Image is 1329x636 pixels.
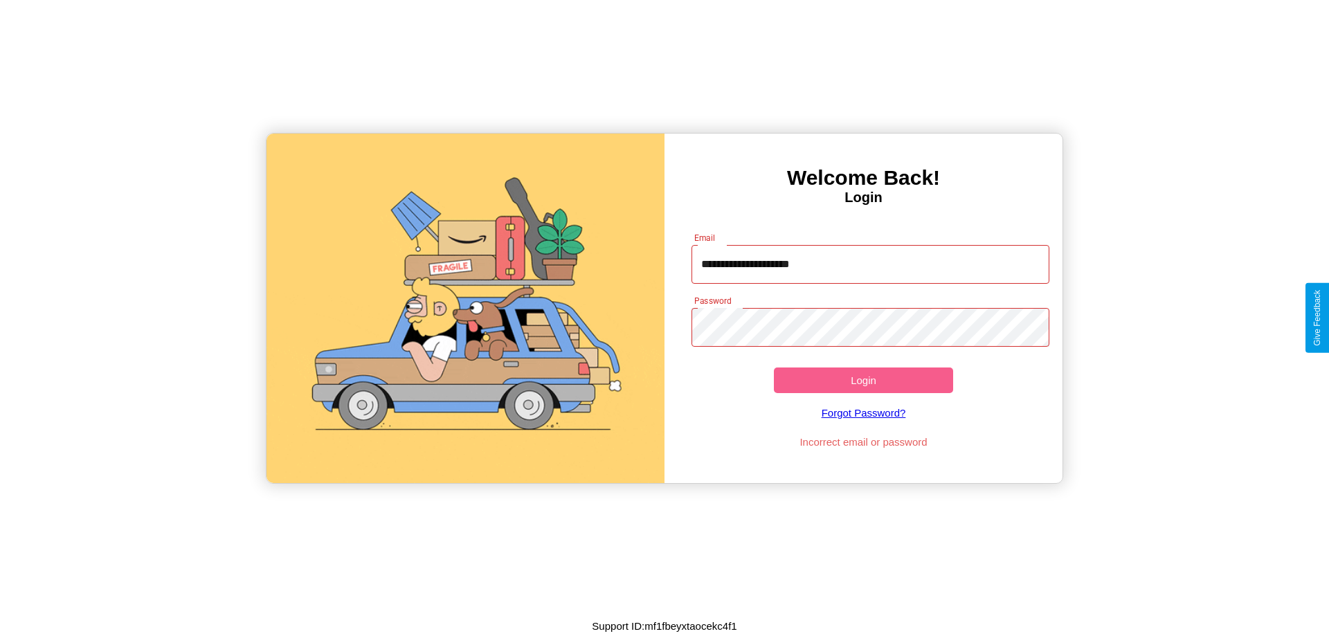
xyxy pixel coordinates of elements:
[774,367,953,393] button: Login
[1312,290,1322,346] div: Give Feedback
[664,190,1063,206] h4: Login
[266,134,664,483] img: gif
[592,617,736,635] p: Support ID: mf1fbeyxtaocekc4f1
[694,232,716,244] label: Email
[664,166,1063,190] h3: Welcome Back!
[685,393,1043,433] a: Forgot Password?
[694,295,731,307] label: Password
[685,433,1043,451] p: Incorrect email or password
